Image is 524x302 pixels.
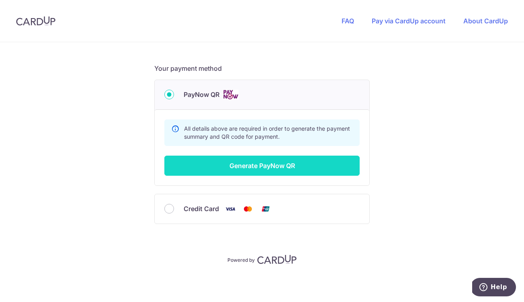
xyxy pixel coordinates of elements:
[240,204,256,214] img: Mastercard
[258,204,274,214] img: Union Pay
[184,90,219,99] span: PayNow QR
[164,204,360,214] div: Credit Card Visa Mastercard Union Pay
[184,125,350,140] span: All details above are required in order to generate the payment summary and QR code for payment.
[372,17,446,25] a: Pay via CardUp account
[184,204,219,214] span: Credit Card
[154,64,370,73] h5: Your payment method
[227,255,255,263] p: Powered by
[472,278,516,298] iframe: Opens a widget where you can find more information
[222,204,238,214] img: Visa
[164,90,360,100] div: PayNow QR Cards logo
[342,17,354,25] a: FAQ
[164,156,360,176] button: Generate PayNow QR
[16,16,55,26] img: CardUp
[463,17,508,25] a: About CardUp
[257,255,297,264] img: CardUp
[223,90,239,100] img: Cards logo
